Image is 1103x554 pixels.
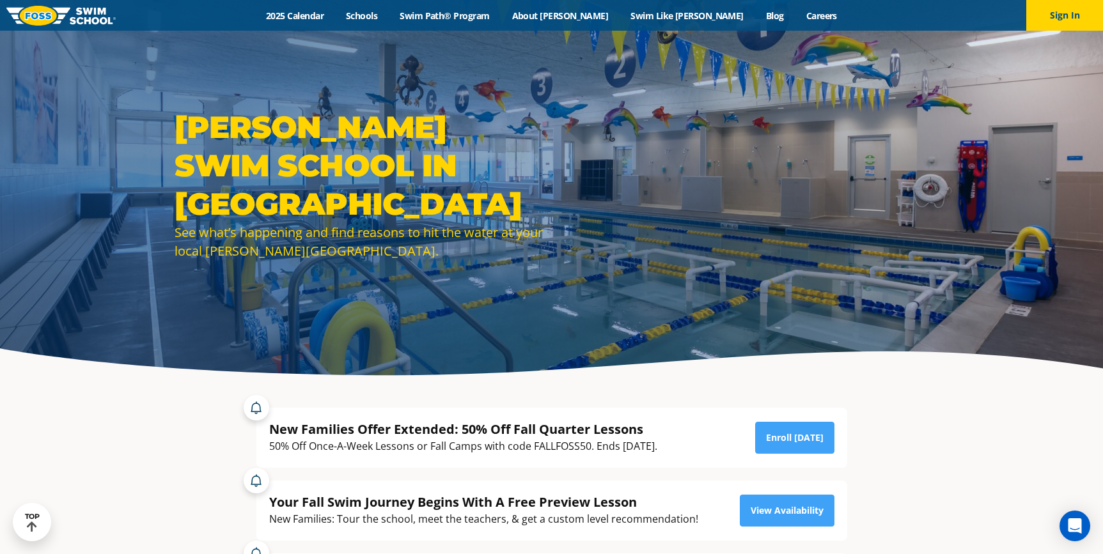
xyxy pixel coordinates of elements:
[389,10,501,22] a: Swim Path® Program
[620,10,755,22] a: Swim Like [PERSON_NAME]
[6,6,116,26] img: FOSS Swim School Logo
[269,511,698,528] div: New Families: Tour the school, meet the teachers, & get a custom level recommendation!
[269,420,657,438] div: New Families Offer Extended: 50% Off Fall Quarter Lessons
[255,10,335,22] a: 2025 Calendar
[175,223,545,260] div: See what’s happening and find reasons to hit the water at your local [PERSON_NAME][GEOGRAPHIC_DATA].
[25,512,40,532] div: TOP
[755,422,834,454] a: Enroll [DATE]
[1060,511,1090,541] div: Open Intercom Messenger
[740,495,834,527] a: View Availability
[269,493,698,511] div: Your Fall Swim Journey Begins With A Free Preview Lesson
[269,438,657,455] div: 50% Off Once-A-Week Lessons or Fall Camps with code FALLFOSS50. Ends [DATE].
[755,10,795,22] a: Blog
[175,108,545,223] h1: [PERSON_NAME] Swim School in [GEOGRAPHIC_DATA]
[795,10,848,22] a: Careers
[335,10,389,22] a: Schools
[501,10,620,22] a: About [PERSON_NAME]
